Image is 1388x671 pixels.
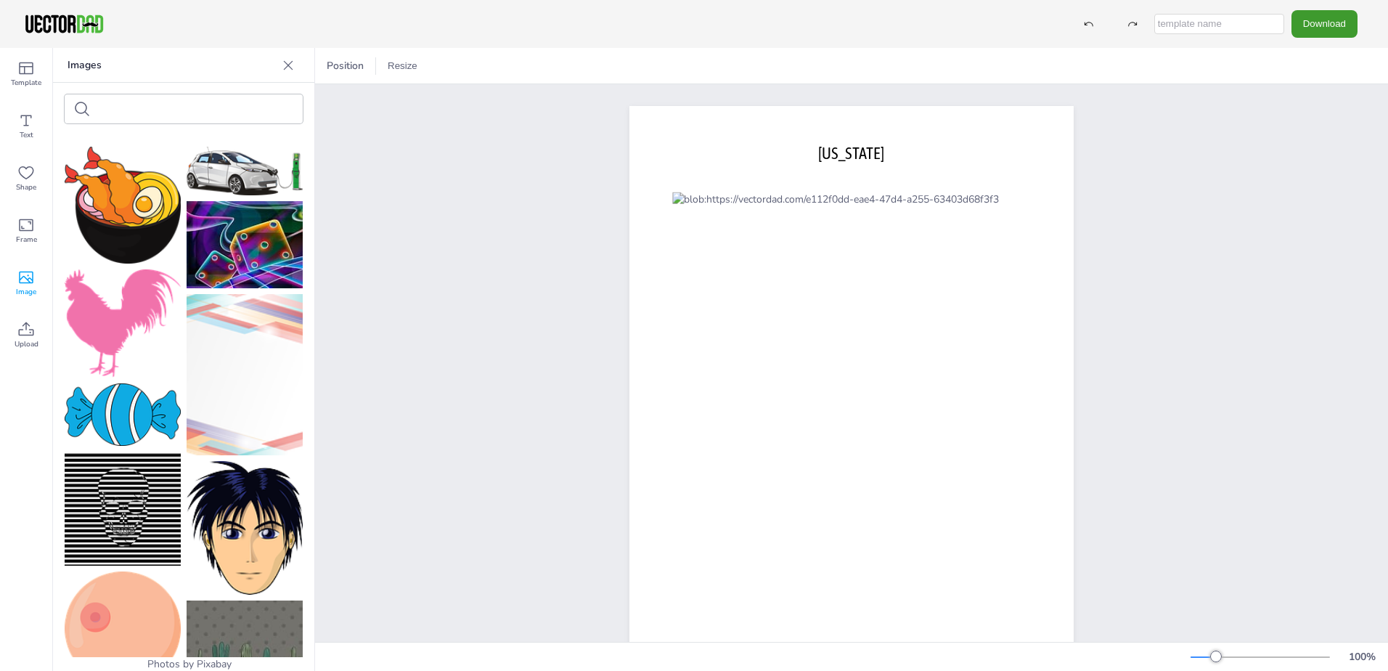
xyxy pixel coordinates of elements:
[65,452,181,566] img: skull-2759911_150.png
[16,234,37,245] span: Frame
[187,294,303,455] img: background-1829559_150.png
[15,338,38,350] span: Upload
[1291,10,1358,37] button: Download
[382,54,423,78] button: Resize
[1344,650,1379,664] div: 100 %
[818,144,884,163] span: [US_STATE]
[324,59,367,73] span: Position
[187,147,303,195] img: car-3321668_150.png
[16,286,36,298] span: Image
[197,657,232,671] a: Pixabay
[1154,14,1284,34] input: template name
[65,269,181,378] img: cock-1893885_150.png
[11,77,41,89] span: Template
[20,129,33,141] span: Text
[53,657,314,671] div: Photos by
[187,461,303,595] img: boy-38262_150.png
[187,201,303,288] img: given-67935_150.jpg
[65,147,181,264] img: noodle-3899206_150.png
[65,383,181,445] img: candy-6887678_150.png
[68,48,277,83] p: Images
[23,13,105,35] img: VectorDad-1.png
[16,182,36,193] span: Shape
